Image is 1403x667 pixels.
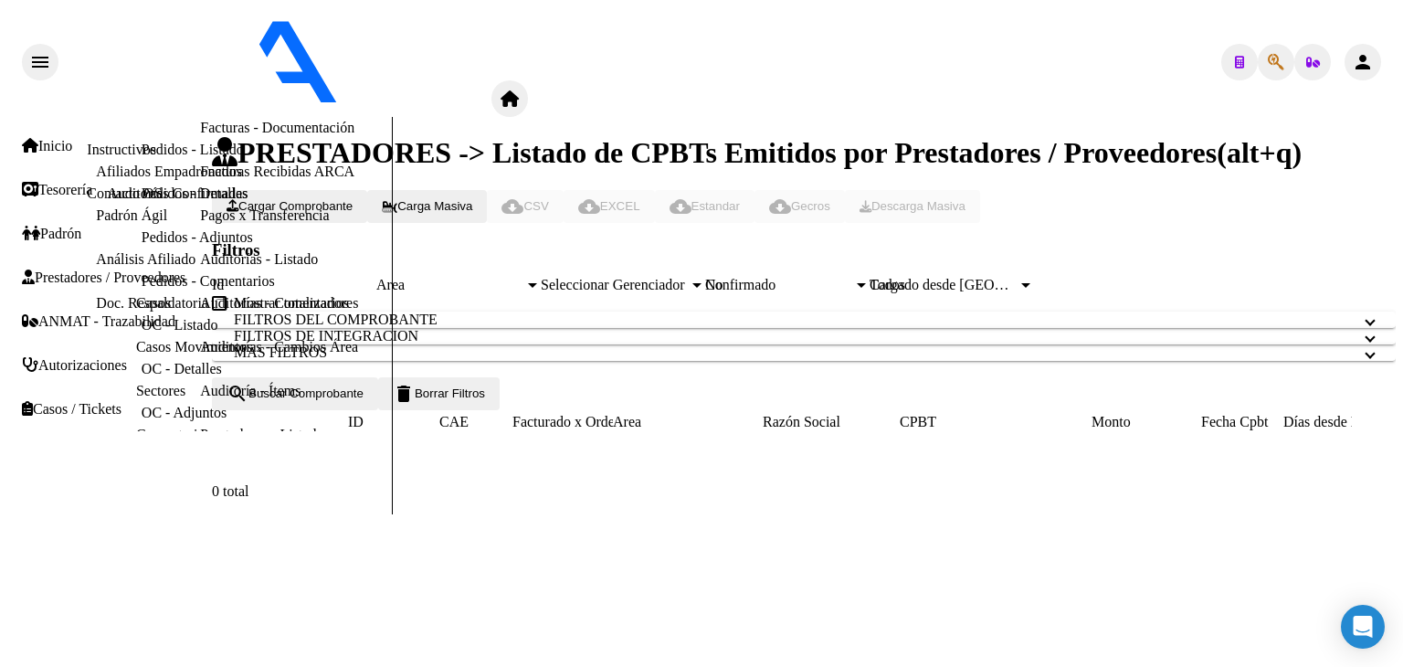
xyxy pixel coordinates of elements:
span: PRESTADORES -> Listado de CPBTs Emitidos por Prestadores / Proveedores [212,136,1217,169]
a: Pedidos - Adjuntos [142,229,253,245]
button: Descarga Masiva [845,190,980,223]
button: Borrar Filtros [378,377,500,410]
mat-expansion-panel-header: FILTROS DE INTEGRACION [212,328,1396,344]
datatable-header-cell: Monto [1092,410,1201,434]
datatable-header-cell: Facturado x Orden De [512,410,613,434]
span: Fecha Cpbt [1201,414,1268,429]
datatable-header-cell: ID [348,410,439,434]
span: No [705,277,723,292]
a: Instructivos [87,142,156,157]
datatable-header-cell: CAE [439,410,512,434]
span: Estandar [670,199,740,213]
span: Borrar Filtros [393,386,485,400]
span: Gecros [769,199,830,213]
span: CPBT [900,414,936,429]
datatable-header-cell: Días desde Emisión [1283,410,1366,434]
span: CAE [439,414,469,429]
span: Facturado x Orden De [512,414,643,429]
span: CSV [501,199,548,213]
mat-icon: cloud_download [769,196,791,217]
div: Open Intercom Messenger [1341,605,1385,649]
h3: Filtros [212,240,1396,260]
mat-expansion-panel-header: MAS FILTROS [212,344,1396,361]
span: Días desde Emisión [1283,414,1399,429]
a: Autorizaciones [22,357,127,374]
mat-icon: cloud_download [578,196,600,217]
a: Afiliados Empadronados [96,164,242,179]
a: Pagos x Transferencia [200,207,329,223]
mat-icon: person [1352,51,1374,73]
mat-expansion-panel-header: FILTROS DEL COMPROBANTE [212,312,1396,328]
mat-icon: cloud_download [670,196,691,217]
a: Inicio [22,138,72,154]
span: ospl [528,91,553,107]
a: Facturas - Documentación [200,120,354,135]
a: ANMAT - Trazabilidad [22,313,175,330]
span: Monto [1092,414,1131,429]
a: Comentarios [136,427,211,442]
a: Casos [136,295,171,311]
button: Estandar [655,190,754,223]
mat-icon: cloud_download [501,196,523,217]
a: Pedidos - Listado [142,142,244,157]
span: Descarga Masiva [860,199,965,213]
app-download-masive: Descarga masiva de comprobantes (adjuntos) [845,197,980,213]
span: Razón Social [763,414,840,429]
mat-icon: delete [393,383,415,405]
span: Area [376,277,524,293]
datatable-header-cell: CPBT [900,410,1092,434]
span: Carga Masiva [382,199,472,213]
span: Seleccionar Gerenciador [541,277,689,293]
a: Casos / Tickets [22,401,121,418]
a: Pedidos - Comentarios [142,273,275,289]
mat-panel-title: MAS FILTROS [234,344,1352,361]
button: Gecros [754,190,845,223]
span: Todos [870,277,905,292]
a: Sectores [136,383,185,398]
span: EXCEL [578,199,640,213]
img: Logo SAAS [58,7,491,104]
button: CSV [487,190,563,223]
div: 0 total [212,483,1396,500]
mat-panel-title: FILTROS DE INTEGRACION [234,328,1352,344]
a: Prestadores / Proveedores [22,270,185,286]
datatable-header-cell: Razón Social [763,410,900,434]
mat-panel-title: FILTROS DEL COMPROBANTE [234,312,1352,328]
mat-icon: menu [29,51,51,73]
a: Padrón Ágil [96,207,167,223]
span: (alt+q) [1217,136,1302,169]
a: Tesorería [22,182,92,198]
button: Carga Masiva [367,190,487,223]
a: Padrón [22,226,81,242]
span: Area [613,414,641,429]
a: Análisis Afiliado [96,251,195,267]
a: Casos Movimientos [136,339,253,355]
button: EXCEL [564,190,655,223]
a: Pedidos - Detalles [142,185,248,201]
datatable-header-cell: Area [613,410,736,434]
datatable-header-cell: Fecha Cpbt [1201,410,1283,434]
